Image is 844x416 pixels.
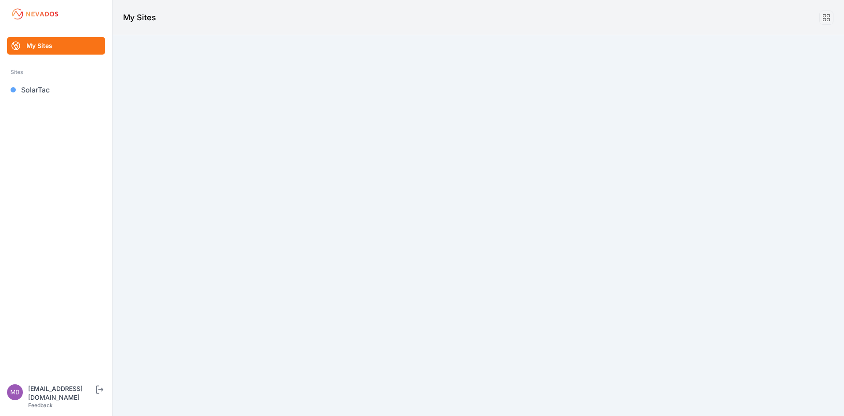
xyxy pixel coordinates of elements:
img: mb@sbenergy.com [7,384,23,400]
a: Feedback [28,402,53,409]
img: Nevados [11,7,60,21]
h1: My Sites [123,11,156,24]
div: Sites [11,67,102,77]
a: SolarTac [7,81,105,99]
a: My Sites [7,37,105,55]
div: [EMAIL_ADDRESS][DOMAIN_NAME] [28,384,94,402]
